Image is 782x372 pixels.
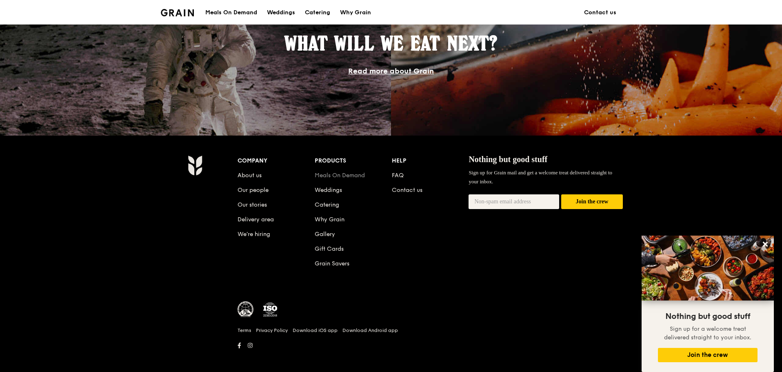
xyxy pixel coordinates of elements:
a: Download iOS app [293,327,338,334]
a: We’re hiring [238,231,270,238]
a: Our people [238,187,269,194]
span: Nothing but good stuff [469,155,547,164]
h6: Revision [156,351,626,358]
a: Weddings [315,187,342,194]
div: Help [392,155,469,167]
button: Close [759,238,772,251]
span: Nothing but good stuff [665,312,750,321]
a: Why Grain [315,216,344,223]
div: Meals On Demand [205,0,257,25]
div: Catering [305,0,330,25]
a: Contact us [392,187,422,194]
img: Grain [161,9,194,16]
a: Privacy Policy [256,327,288,334]
a: Download Android app [342,327,398,334]
button: Join the crew [561,194,623,209]
a: Catering [300,0,335,25]
a: Delivery area [238,216,274,223]
span: Sign up for Grain mail and get a welcome treat delivered straight to your inbox. [469,169,612,185]
img: Grain [188,155,202,176]
a: Gift Cards [315,245,344,252]
a: Our stories [238,201,267,208]
a: About us [238,172,262,179]
img: ISO Certified [262,301,278,318]
a: Grain Savers [315,260,349,267]
button: Join the crew [658,348,758,362]
img: MUIS Halal Certified [238,301,254,318]
a: Why Grain [335,0,376,25]
a: Catering [315,201,339,208]
div: Company [238,155,315,167]
div: Products [315,155,392,167]
a: Gallery [315,231,335,238]
a: Read more about Grain [348,67,434,76]
a: Weddings [262,0,300,25]
a: Meals On Demand [315,172,365,179]
span: Sign up for a welcome treat delivered straight to your inbox. [664,325,751,341]
a: Contact us [579,0,621,25]
div: Weddings [267,0,295,25]
img: DSC07876-Edit02-Large.jpeg [642,236,774,301]
span: What will we eat next? [284,31,498,55]
a: FAQ [392,172,404,179]
input: Non-spam email address [469,194,559,209]
a: Terms [238,327,251,334]
div: Why Grain [340,0,371,25]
